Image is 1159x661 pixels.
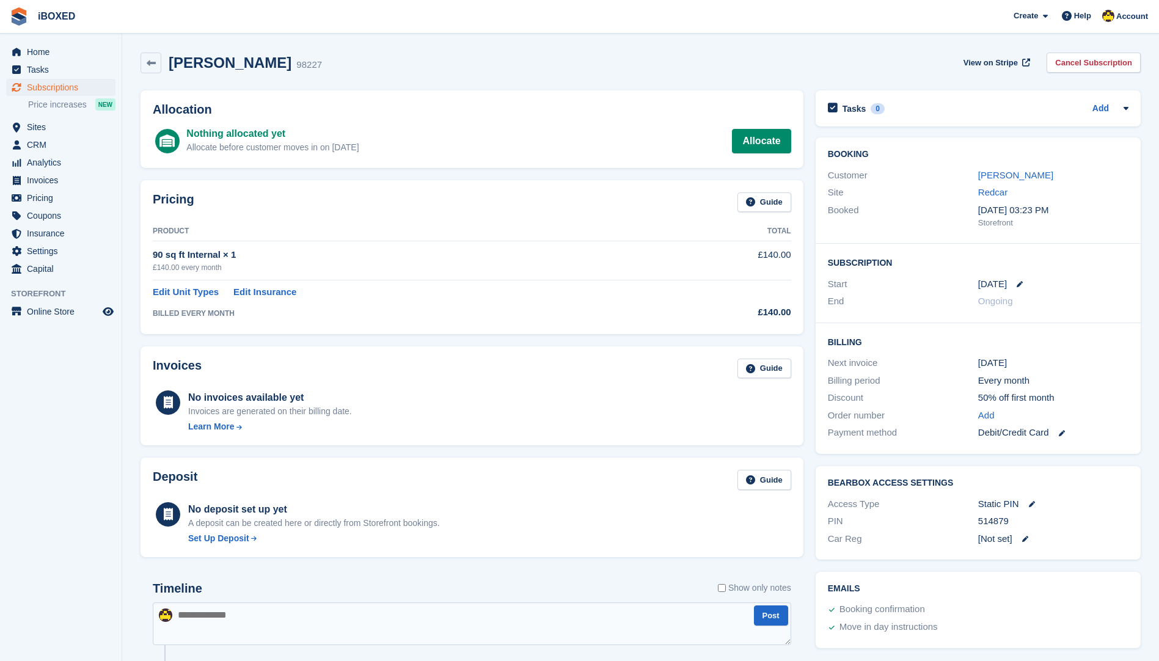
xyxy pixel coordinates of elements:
[737,359,791,379] a: Guide
[1047,53,1141,73] a: Cancel Subscription
[1014,10,1038,22] span: Create
[6,119,115,136] a: menu
[978,391,1128,405] div: 50% off first month
[978,296,1013,306] span: Ongoing
[6,154,115,171] a: menu
[6,189,115,206] a: menu
[153,222,671,241] th: Product
[188,420,352,433] a: Learn More
[737,192,791,213] a: Guide
[828,150,1128,159] h2: Booking
[186,141,359,154] div: Allocate before customer moves in on [DATE]
[959,53,1033,73] a: View on Stripe
[828,277,978,291] div: Start
[27,260,100,277] span: Capital
[978,514,1128,528] div: 514879
[27,43,100,60] span: Home
[737,470,791,490] a: Guide
[978,203,1128,217] div: [DATE] 03:23 PM
[6,225,115,242] a: menu
[828,335,1128,348] h2: Billing
[978,356,1128,370] div: [DATE]
[27,189,100,206] span: Pricing
[6,243,115,260] a: menu
[6,79,115,96] a: menu
[754,605,788,626] button: Post
[828,514,978,528] div: PIN
[6,61,115,78] a: menu
[6,43,115,60] a: menu
[978,497,1128,511] div: Static PIN
[153,470,197,490] h2: Deposit
[978,277,1007,291] time: 2025-09-14 23:00:00 UTC
[1102,10,1114,22] img: Katie Brown
[828,256,1128,268] h2: Subscription
[233,285,296,299] a: Edit Insurance
[6,260,115,277] a: menu
[671,305,791,320] div: £140.00
[6,172,115,189] a: menu
[828,426,978,440] div: Payment method
[27,79,100,96] span: Subscriptions
[153,248,671,262] div: 90 sq ft Internal × 1
[186,126,359,141] div: Nothing allocated yet
[153,582,202,596] h2: Timeline
[828,294,978,309] div: End
[188,532,249,545] div: Set Up Deposit
[296,58,322,72] div: 98227
[33,6,80,26] a: iBOXED
[11,288,122,300] span: Storefront
[978,409,995,423] a: Add
[153,359,202,379] h2: Invoices
[27,172,100,189] span: Invoices
[169,54,291,71] h2: [PERSON_NAME]
[843,103,866,114] h2: Tasks
[828,203,978,229] div: Booked
[828,391,978,405] div: Discount
[27,61,100,78] span: Tasks
[828,356,978,370] div: Next invoice
[828,169,978,183] div: Customer
[27,207,100,224] span: Coupons
[6,136,115,153] a: menu
[27,243,100,260] span: Settings
[27,225,100,242] span: Insurance
[718,582,726,594] input: Show only notes
[978,532,1128,546] div: [Not set]
[188,390,352,405] div: No invoices available yet
[718,582,791,594] label: Show only notes
[153,103,791,117] h2: Allocation
[188,502,440,517] div: No deposit set up yet
[6,207,115,224] a: menu
[963,57,1018,69] span: View on Stripe
[153,285,219,299] a: Edit Unit Types
[978,170,1053,180] a: [PERSON_NAME]
[978,374,1128,388] div: Every month
[153,262,671,273] div: £140.00 every month
[153,308,671,319] div: BILLED EVERY MONTH
[27,303,100,320] span: Online Store
[28,98,115,111] a: Price increases NEW
[153,192,194,213] h2: Pricing
[188,532,440,545] a: Set Up Deposit
[188,420,234,433] div: Learn More
[839,602,925,617] div: Booking confirmation
[828,478,1128,488] h2: BearBox Access Settings
[101,304,115,319] a: Preview store
[828,374,978,388] div: Billing period
[1092,102,1109,116] a: Add
[978,217,1128,229] div: Storefront
[828,584,1128,594] h2: Emails
[1074,10,1091,22] span: Help
[732,129,791,153] a: Allocate
[671,222,791,241] th: Total
[828,186,978,200] div: Site
[27,154,100,171] span: Analytics
[28,99,87,111] span: Price increases
[27,136,100,153] span: CRM
[978,187,1007,197] a: Redcar
[95,98,115,111] div: NEW
[188,405,352,418] div: Invoices are generated on their billing date.
[828,532,978,546] div: Car Reg
[6,303,115,320] a: menu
